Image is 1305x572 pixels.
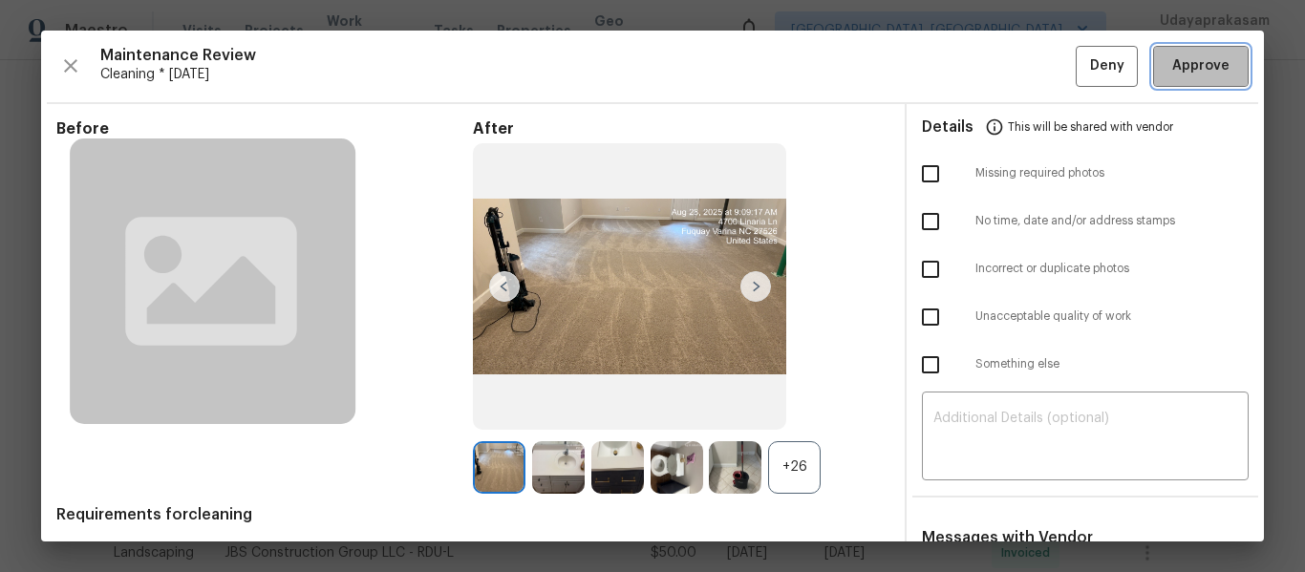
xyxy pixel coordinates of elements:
[1172,54,1230,78] span: Approve
[975,356,1249,372] span: Something else
[489,271,520,302] img: left-chevron-button-url
[907,293,1264,341] div: Unacceptable quality of work
[975,308,1249,325] span: Unacceptable quality of work
[907,245,1264,293] div: Incorrect or duplicate photos
[768,441,821,494] div: +26
[1076,46,1138,87] button: Deny
[975,213,1249,229] span: No time, date and/or address stamps
[100,46,1076,65] span: Maintenance Review
[1153,46,1249,87] button: Approve
[907,341,1264,389] div: Something else
[975,165,1249,181] span: Missing required photos
[1008,104,1173,150] span: This will be shared with vendor
[922,104,973,150] span: Details
[907,198,1264,245] div: No time, date and/or address stamps
[907,150,1264,198] div: Missing required photos
[56,119,473,138] span: Before
[56,505,889,524] span: Requirements for cleaning
[473,119,889,138] span: After
[1090,54,1124,78] span: Deny
[100,65,1076,84] span: Cleaning * [DATE]
[740,271,771,302] img: right-chevron-button-url
[975,261,1249,277] span: Incorrect or duplicate photos
[922,530,1093,545] span: Messages with Vendor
